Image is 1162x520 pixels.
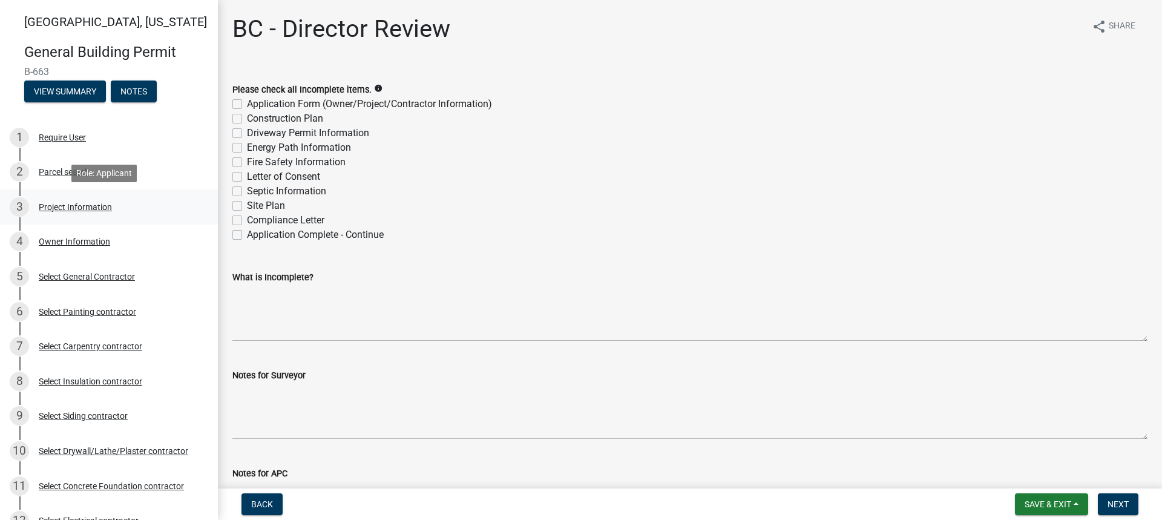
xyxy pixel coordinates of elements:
label: Application Complete - Continue [247,228,384,242]
span: Back [251,499,273,509]
div: Select General Contractor [39,272,135,281]
label: Construction Plan [247,111,323,126]
label: What is Incomplete? [232,274,313,282]
span: Next [1108,499,1129,509]
label: Septic Information [247,184,326,199]
button: Next [1098,493,1138,515]
div: Require User [39,133,86,142]
div: Parcel search [39,168,90,176]
label: Energy Path Information [247,140,351,155]
div: Select Painting contractor [39,308,136,316]
button: View Summary [24,81,106,102]
span: Save & Exit [1025,499,1071,509]
div: 11 [10,476,29,496]
label: Application Form (Owner/Project/Contractor Information) [247,97,492,111]
div: 7 [10,337,29,356]
div: Select Insulation contractor [39,377,142,386]
h4: General Building Permit [24,44,208,61]
div: Select Carpentry contractor [39,342,142,351]
label: Notes for APC [232,470,287,478]
div: 4 [10,232,29,251]
div: 6 [10,302,29,321]
label: Compliance Letter [247,213,324,228]
button: Save & Exit [1015,493,1088,515]
i: share [1092,19,1106,34]
div: Role: Applicant [71,165,137,182]
label: Fire Safety Information [247,155,346,169]
div: 9 [10,406,29,426]
button: shareShare [1082,15,1145,38]
span: B-663 [24,66,194,77]
div: 10 [10,441,29,461]
label: Driveway Permit Information [247,126,369,140]
div: 5 [10,267,29,286]
div: 2 [10,162,29,182]
span: [GEOGRAPHIC_DATA], [US_STATE] [24,15,207,29]
label: Notes for Surveyor [232,372,306,380]
span: Share [1109,19,1135,34]
div: 1 [10,128,29,147]
wm-modal-confirm: Summary [24,87,106,97]
div: Owner Information [39,237,110,246]
button: Notes [111,81,157,102]
div: 8 [10,372,29,391]
label: Letter of Consent [247,169,320,184]
button: Back [241,493,283,515]
div: Select Drywall/Lathe/Plaster contractor [39,447,188,455]
wm-modal-confirm: Notes [111,87,157,97]
label: Site Plan [247,199,285,213]
label: Please check all Incomplete items. [232,86,372,94]
div: Project Information [39,203,112,211]
div: 3 [10,197,29,217]
div: Select Concrete Foundation contractor [39,482,184,490]
i: info [374,84,382,93]
div: Select Siding contractor [39,412,128,420]
h1: BC - Director Review [232,15,450,44]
